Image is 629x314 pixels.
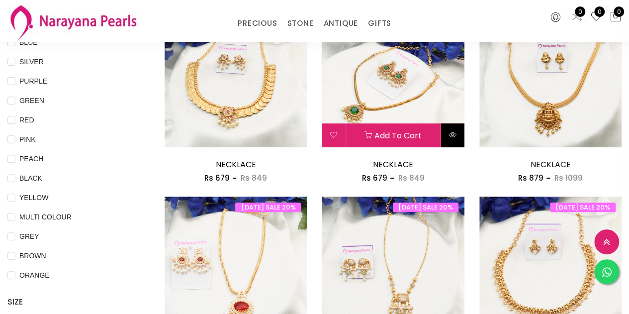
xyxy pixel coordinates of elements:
[554,173,583,183] span: Rs 1099
[518,173,543,183] span: Rs 879
[322,123,345,147] button: Add to wishlist
[373,159,413,170] a: NECKLACE
[368,16,391,31] a: GIFTS
[238,16,277,31] a: PRECIOUS
[241,173,267,183] span: Rs 849
[614,6,624,17] span: 0
[287,16,313,31] a: STONE
[393,203,458,212] span: [DATE] SALE 20%
[204,173,230,183] span: Rs 679
[15,37,42,48] span: BLUE
[594,6,605,17] span: 0
[323,16,358,31] a: ANTIQUE
[216,159,256,170] a: NECKLACE
[575,6,585,17] span: 0
[15,114,38,125] span: RED
[571,11,583,24] a: 0
[530,159,570,170] a: NECKLACE
[15,173,46,184] span: BLACK
[346,123,440,147] button: Add to cart
[398,173,425,183] span: Rs 849
[15,134,40,145] span: PINK
[15,153,47,164] span: PEACH
[610,11,622,24] button: 0
[235,203,301,212] span: [DATE] SALE 20%
[15,76,51,87] span: PURPLE
[15,56,48,67] span: SILVER
[550,203,616,212] span: [DATE] SALE 20%
[15,270,54,281] span: ORANGE
[7,296,135,308] h4: SIZE
[15,231,43,242] span: GREY
[15,192,52,203] span: YELLOW
[15,250,50,261] span: BROWN
[441,123,464,147] button: Quick View
[15,95,48,106] span: GREEN
[15,211,76,222] span: MULTI COLOUR
[590,11,602,24] a: 0
[362,173,387,183] span: Rs 679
